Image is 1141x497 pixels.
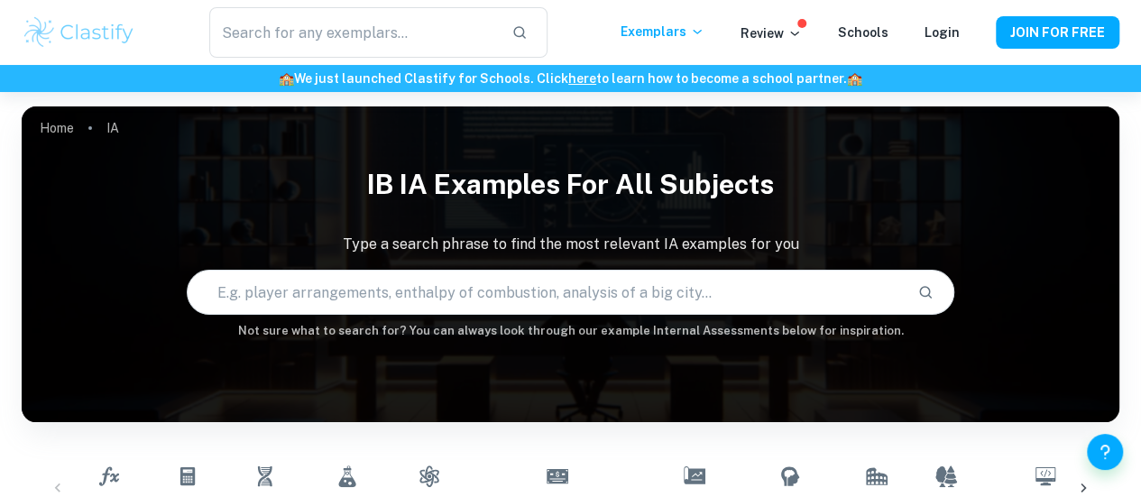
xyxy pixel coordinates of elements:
[568,71,596,86] a: here
[40,115,74,141] a: Home
[1087,434,1123,470] button: Help and Feedback
[621,22,704,41] p: Exemplars
[22,322,1119,340] h6: Not sure what to search for? You can always look through our example Internal Assessments below f...
[741,23,802,43] p: Review
[22,157,1119,212] h1: IB IA examples for all subjects
[22,234,1119,255] p: Type a search phrase to find the most relevant IA examples for you
[106,118,119,138] p: IA
[847,71,862,86] span: 🏫
[22,14,136,51] img: Clastify logo
[4,69,1137,88] h6: We just launched Clastify for Schools. Click to learn how to become a school partner.
[279,71,294,86] span: 🏫
[925,25,960,40] a: Login
[188,267,904,318] input: E.g. player arrangements, enthalpy of combustion, analysis of a big city...
[838,25,888,40] a: Schools
[209,7,498,58] input: Search for any exemplars...
[910,277,941,308] button: Search
[996,16,1119,49] button: JOIN FOR FREE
